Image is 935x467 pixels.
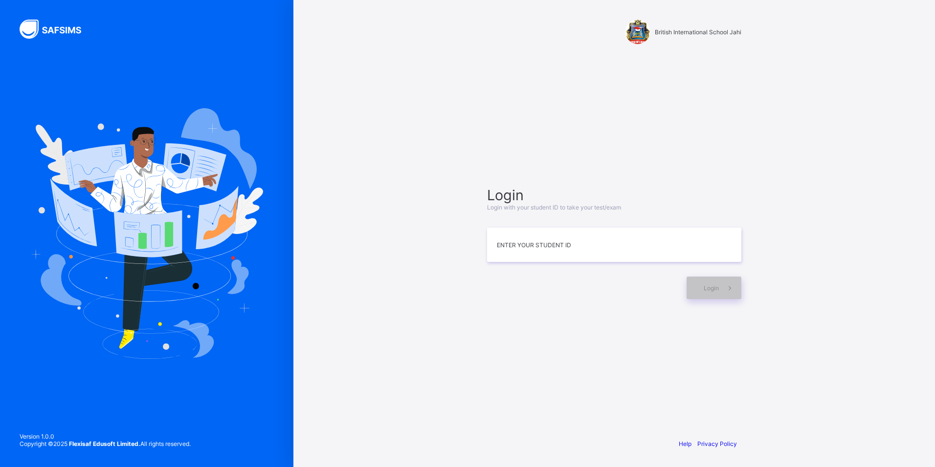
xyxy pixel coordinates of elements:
span: Login [704,284,719,292]
a: Privacy Policy [697,440,737,447]
span: Login [487,187,741,204]
span: British International School Jahi [655,28,741,36]
span: Login with your student ID to take your test/exam [487,204,621,211]
span: Copyright © 2025 All rights reserved. [20,440,191,447]
img: SAFSIMS Logo [20,20,93,39]
img: Hero Image [30,108,263,359]
strong: Flexisaf Edusoft Limited. [69,440,140,447]
span: Version 1.0.0 [20,433,191,440]
a: Help [679,440,691,447]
